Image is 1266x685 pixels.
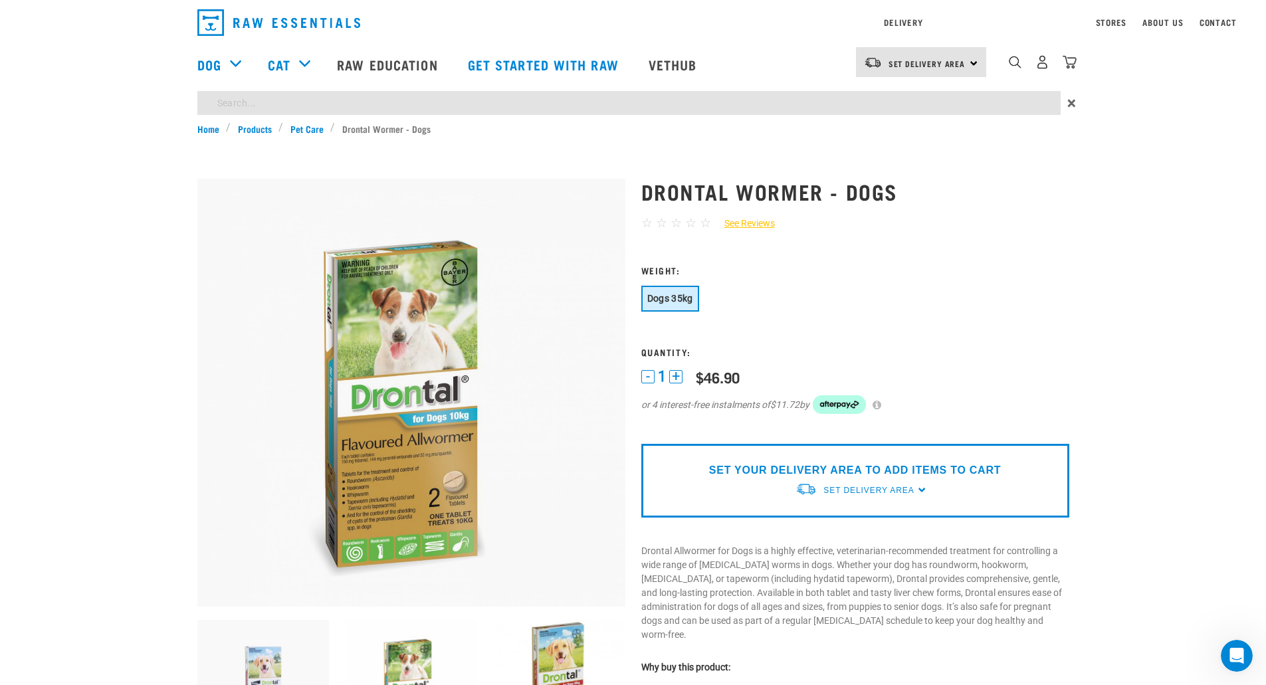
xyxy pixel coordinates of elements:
span: ☆ [685,215,696,231]
span: ☆ [656,215,667,231]
nav: breadcrumbs [197,122,1069,136]
a: Pet Care [283,122,330,136]
p: Drontal Allwormer for Dogs is a highly effective, veterinarian-recommended treatment for controll... [641,544,1069,642]
button: Dogs 35kg [641,286,699,312]
strong: Why buy this product: [641,662,730,672]
a: Stores [1096,20,1127,25]
iframe: Intercom live chat [1221,640,1253,672]
a: Vethub [635,38,714,91]
a: Delivery [884,20,922,25]
a: Dog [197,54,221,74]
span: 1 [658,369,666,383]
span: ☆ [671,215,682,231]
img: home-icon-1@2x.png [1009,56,1021,68]
button: - [641,370,655,383]
img: van-moving.png [795,482,817,496]
a: See Reviews [711,217,775,231]
p: SET YOUR DELIVERY AREA TO ADD ITEMS TO CART [709,462,1001,478]
img: Afterpay [813,395,866,414]
img: van-moving.png [864,56,882,68]
img: home-icon@2x.png [1063,55,1077,69]
span: ☆ [641,215,653,231]
a: Raw Education [324,38,454,91]
h3: Quantity: [641,347,1069,357]
a: Products [231,122,278,136]
a: Home [197,122,227,136]
a: Cat [268,54,290,74]
button: + [669,370,683,383]
span: ☆ [700,215,711,231]
a: Contact [1200,20,1237,25]
a: About Us [1142,20,1183,25]
div: $46.90 [696,369,740,385]
h3: Weight: [641,265,1069,275]
span: Set Delivery Area [823,486,914,495]
div: or 4 interest-free instalments of by [641,395,1069,414]
img: user.png [1035,55,1049,69]
span: Set Delivery Area [889,61,966,66]
span: Dogs 35kg [647,293,693,304]
img: Raw Essentials Logo [197,9,360,36]
a: Get started with Raw [455,38,635,91]
h1: Drontal Wormer - Dogs [641,179,1069,203]
img: Drontal dog 10kg [197,179,625,607]
nav: dropdown navigation [187,4,1080,41]
span: × [1067,91,1076,115]
span: $11.72 [770,398,799,412]
input: Search... [197,91,1061,115]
